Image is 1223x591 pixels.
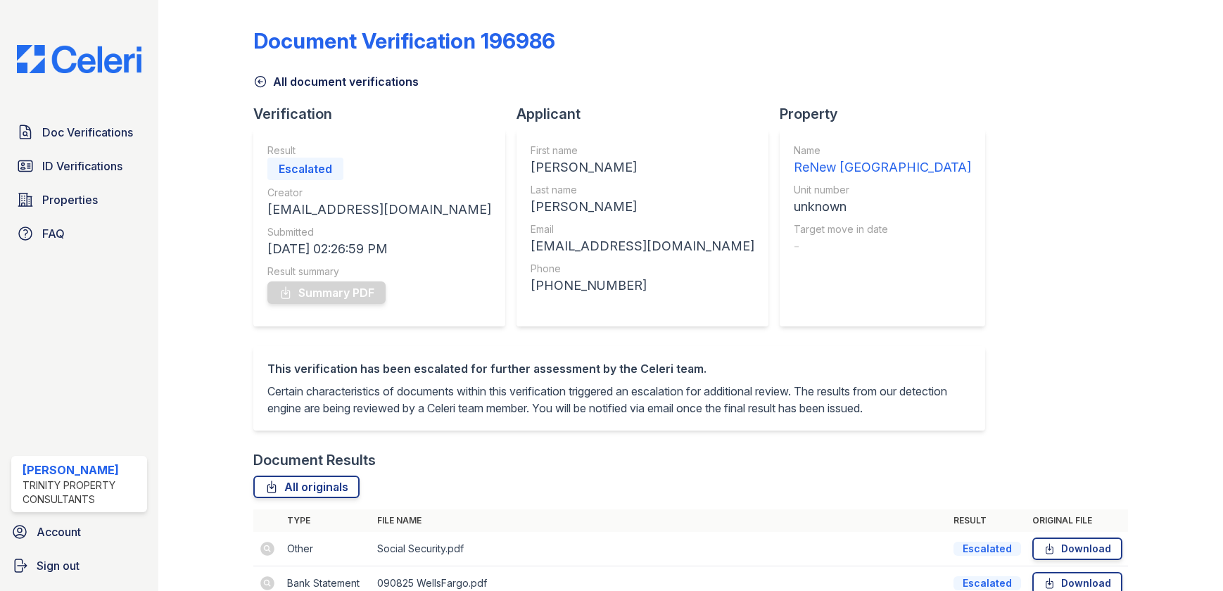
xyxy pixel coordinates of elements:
th: Result [948,509,1027,532]
p: Certain characteristics of documents within this verification triggered an escalation for additio... [267,383,971,417]
span: Sign out [37,557,80,574]
div: Applicant [517,104,780,124]
span: ID Verifications [42,158,122,174]
div: [PERSON_NAME] [23,462,141,478]
span: Doc Verifications [42,124,133,141]
a: All originals [253,476,360,498]
div: Result summary [267,265,491,279]
td: Other [281,532,372,566]
a: Doc Verifications [11,118,147,146]
th: Original file [1027,509,1128,532]
div: [PHONE_NUMBER] [531,276,754,295]
a: Sign out [6,552,153,580]
div: Result [267,144,491,158]
td: Social Security.pdf [372,532,947,566]
div: Submitted [267,225,491,239]
div: Escalated [953,542,1021,556]
div: Target move in date [794,222,971,236]
div: ReNew [GEOGRAPHIC_DATA] [794,158,971,177]
span: Properties [42,191,98,208]
div: Phone [531,262,754,276]
span: FAQ [42,225,65,242]
th: File name [372,509,947,532]
div: Verification [253,104,517,124]
div: Escalated [267,158,343,180]
a: Download [1032,538,1122,560]
a: FAQ [11,220,147,248]
div: Name [794,144,971,158]
div: Trinity Property Consultants [23,478,141,507]
div: Property [780,104,996,124]
a: ID Verifications [11,152,147,180]
div: [EMAIL_ADDRESS][DOMAIN_NAME] [531,236,754,256]
img: CE_Logo_Blue-a8612792a0a2168367f1c8372b55b34899dd931a85d93a1a3d3e32e68fde9ad4.png [6,45,153,73]
div: - [794,236,971,256]
a: Account [6,518,153,546]
a: All document verifications [253,73,419,90]
div: [EMAIL_ADDRESS][DOMAIN_NAME] [267,200,491,220]
div: This verification has been escalated for further assessment by the Celeri team. [267,360,971,377]
a: Name ReNew [GEOGRAPHIC_DATA] [794,144,971,177]
div: Document Results [253,450,376,470]
div: Email [531,222,754,236]
span: Account [37,523,81,540]
div: [DATE] 02:26:59 PM [267,239,491,259]
div: Document Verification 196986 [253,28,555,53]
a: Properties [11,186,147,214]
div: Unit number [794,183,971,197]
div: First name [531,144,754,158]
div: unknown [794,197,971,217]
div: Escalated [953,576,1021,590]
div: [PERSON_NAME] [531,158,754,177]
div: Creator [267,186,491,200]
div: Last name [531,183,754,197]
th: Type [281,509,372,532]
div: [PERSON_NAME] [531,197,754,217]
